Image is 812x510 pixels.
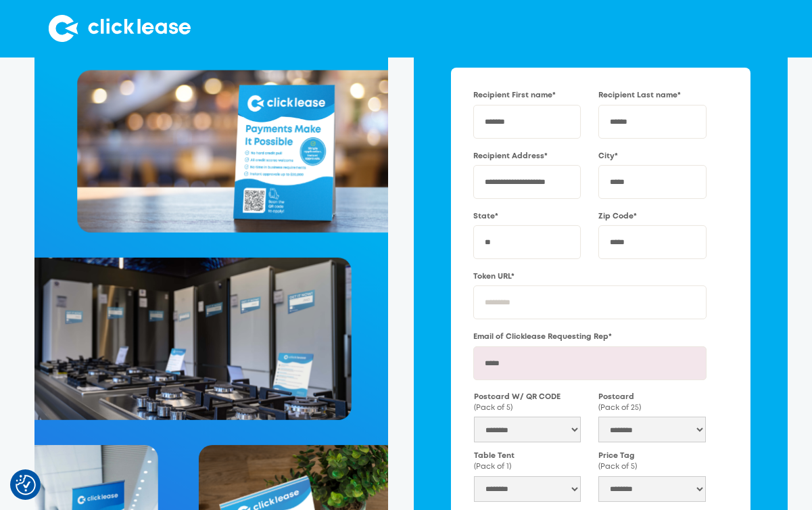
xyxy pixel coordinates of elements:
span: (Pack of 5) [474,404,512,411]
label: Recipient Last name* [598,90,706,101]
label: Zip Code* [598,211,706,222]
img: Revisit consent button [16,475,36,495]
label: Recipient First name* [473,90,581,101]
label: Token URL* [473,271,707,282]
label: Recipient Address* [473,151,581,162]
label: Postcard [598,392,705,413]
span: (Pack of 5) [598,463,637,470]
span: (Pack of 1) [474,463,511,470]
button: Consent Preferences [16,475,36,495]
label: State* [473,211,581,222]
label: Postcard W/ QR CODE [474,392,581,413]
label: Table Tent [474,450,581,472]
span: (Pack of 25) [598,404,641,411]
label: City* [598,151,706,162]
label: Email of Clicklease Requesting Rep* [473,331,707,342]
label: Price Tag [598,450,705,472]
img: Clicklease logo [49,15,191,42]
